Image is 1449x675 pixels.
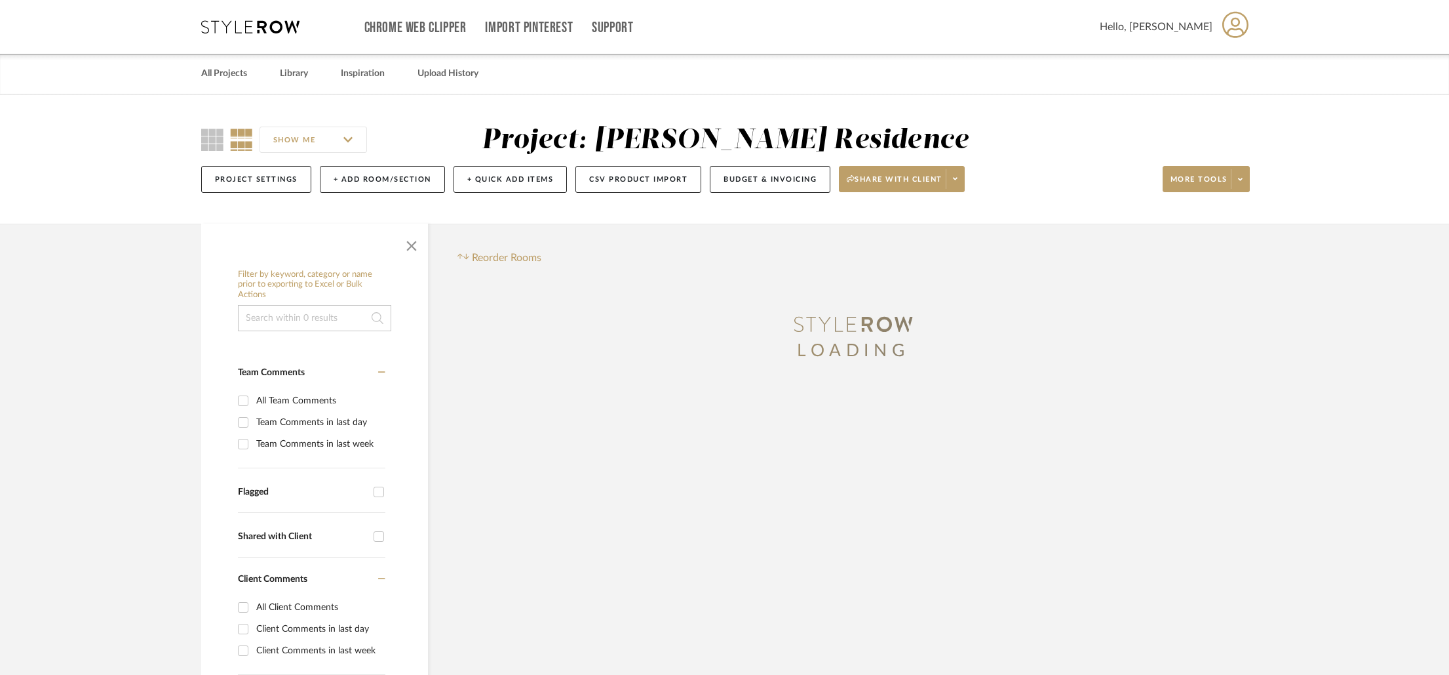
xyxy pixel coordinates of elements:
[482,127,969,154] div: Project: [PERSON_NAME] Residence
[398,230,425,256] button: Close
[1170,174,1227,194] span: More tools
[238,368,305,377] span: Team Comments
[201,65,247,83] a: All Projects
[238,487,367,498] div: Flagged
[575,166,701,193] button: CSV Product Import
[457,250,542,266] button: Reorder Rooms
[1163,166,1250,192] button: More tools
[256,619,382,640] div: Client Comments in last day
[238,305,391,331] input: Search within 0 results
[238,575,307,584] span: Client Comments
[797,342,910,359] span: LOADING
[364,22,467,33] a: Chrome Web Clipper
[485,22,573,33] a: Import Pinterest
[256,390,382,411] div: All Team Comments
[238,531,367,542] div: Shared with Client
[256,597,382,618] div: All Client Comments
[454,166,568,193] button: + Quick Add Items
[280,65,308,83] a: Library
[238,270,391,300] h6: Filter by keyword, category or name prior to exporting to Excel or Bulk Actions
[417,65,478,83] a: Upload History
[839,166,965,192] button: Share with client
[256,412,382,433] div: Team Comments in last day
[710,166,830,193] button: Budget & Invoicing
[472,250,541,266] span: Reorder Rooms
[847,174,942,194] span: Share with client
[592,22,633,33] a: Support
[256,434,382,455] div: Team Comments in last week
[201,166,311,193] button: Project Settings
[341,65,385,83] a: Inspiration
[1100,19,1212,35] span: Hello, [PERSON_NAME]
[320,166,445,193] button: + Add Room/Section
[256,640,382,661] div: Client Comments in last week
